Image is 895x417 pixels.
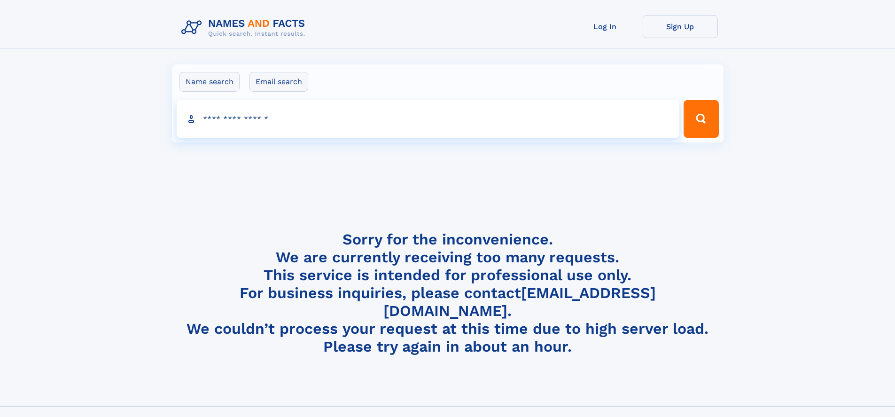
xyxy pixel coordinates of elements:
[684,100,718,138] button: Search Button
[568,15,643,38] a: Log In
[643,15,718,38] a: Sign Up
[177,100,680,138] input: search input
[179,72,240,92] label: Name search
[383,284,656,320] a: [EMAIL_ADDRESS][DOMAIN_NAME]
[249,72,308,92] label: Email search
[178,230,718,356] h4: Sorry for the inconvenience. We are currently receiving too many requests. This service is intend...
[178,15,313,40] img: Logo Names and Facts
